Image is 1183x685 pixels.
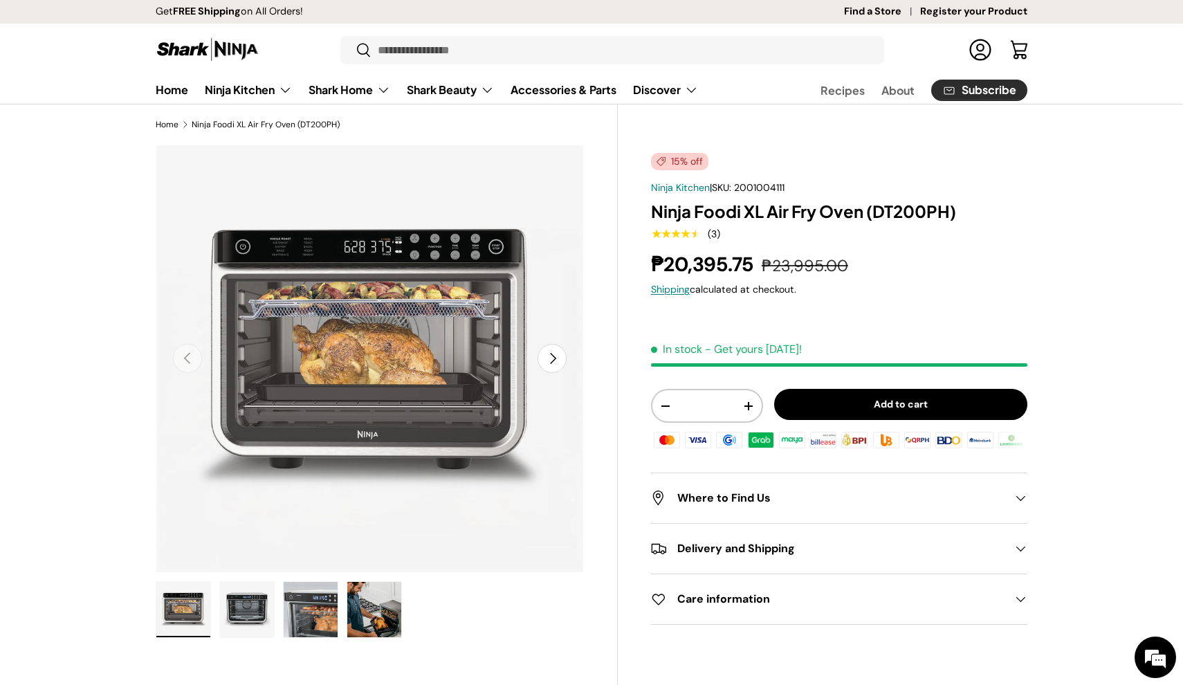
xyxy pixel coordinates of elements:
a: Home [156,120,178,129]
summary: Discover [625,76,706,104]
summary: Shark Beauty [398,76,502,104]
nav: Breadcrumbs [156,118,618,131]
p: Get on All Orders! [156,4,303,19]
img: a-guy-enjoying-his-freshly-cooked-food-with-ninja-foodi-xl-air-fry-oven-view-sharkninja-philippines [347,582,401,637]
img: bdo [933,430,964,450]
span: In stock [651,342,702,356]
a: Accessories & Parts [511,76,616,103]
a: Discover [633,76,698,104]
img: ubp [871,430,901,450]
span: 15% off [651,153,708,170]
p: - Get yours [DATE]! [705,342,802,356]
strong: FREE Shipping [173,5,241,17]
a: Ninja Foodi XL Air Fry Oven (DT200PH) [192,120,340,129]
a: Recipes [820,77,865,104]
span: 2001004111 [734,181,785,194]
div: calculated at checkout. [651,282,1027,297]
a: Ninja Kitchen [651,181,710,194]
a: Find a Store [844,4,920,19]
img: Shark Ninja Philippines [156,36,259,63]
span: Subscribe [962,84,1016,95]
img: visa [683,430,713,450]
media-gallery: Gallery Viewer [156,145,584,642]
img: ninja-foodi-xl-air-fry-oven-with-sample-food-contents-zoom-view-sharkninja-philippines [284,582,338,637]
div: (3) [708,229,720,239]
summary: Where to Find Us [651,473,1027,523]
img: ninja-foodi-xl-air-fry-oven-with-sample-food-content-full-view-sharkninja-philippines [156,582,210,637]
a: Shipping [651,283,690,295]
span: | [710,181,785,194]
a: Shark Beauty [407,76,494,104]
summary: Shark Home [300,76,398,104]
span: ★★★★★ [651,227,700,241]
a: Ninja Kitchen [205,76,292,104]
summary: Care information [651,574,1027,624]
a: Home [156,76,188,103]
button: Add to cart [774,389,1027,420]
img: qrph [902,430,933,450]
img: landbank [996,430,1027,450]
nav: Primary [156,76,698,104]
s: ₱23,995.00 [762,255,848,276]
h2: Care information [651,591,1005,608]
img: gcash [714,430,744,450]
img: bpi [839,430,870,450]
img: billease [808,430,838,450]
a: Subscribe [931,80,1027,101]
a: About [881,77,915,104]
h1: Ninja Foodi XL Air Fry Oven (DT200PH) [651,201,1027,222]
img: metrobank [964,430,995,450]
summary: Delivery and Shipping [651,524,1027,574]
nav: Secondary [787,76,1027,104]
strong: ₱20,395.75 [651,251,757,277]
summary: Ninja Kitchen [196,76,300,104]
img: master [652,430,682,450]
img: grabpay [746,430,776,450]
span: SKU: [712,181,731,194]
img: maya [777,430,807,450]
div: 4.33 out of 5.0 stars [651,228,700,240]
h2: Where to Find Us [651,490,1005,506]
h2: Delivery and Shipping [651,540,1005,557]
a: Shark Home [309,76,390,104]
img: ninja-foodi-xl-air-fry-oven-power-on-mode-full-view-sharkninja-philippines [220,582,274,637]
a: Register your Product [920,4,1027,19]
